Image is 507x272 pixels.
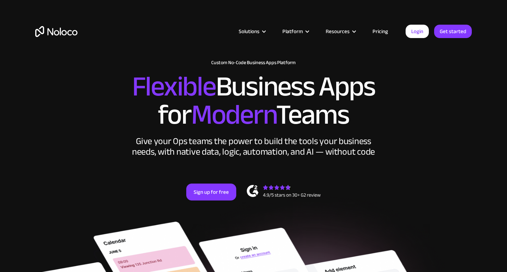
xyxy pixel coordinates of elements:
div: Solutions [239,27,259,36]
span: Modern [191,88,276,141]
a: Sign up for free [186,184,236,200]
div: Resources [326,27,350,36]
a: Login [406,25,429,38]
div: Resources [317,27,364,36]
span: Flexible [132,60,216,113]
a: Get started [434,25,472,38]
div: Platform [282,27,303,36]
div: Solutions [230,27,274,36]
div: Platform [274,27,317,36]
a: home [35,26,77,37]
div: Give your Ops teams the power to build the tools your business needs, with native data, logic, au... [130,136,377,157]
h2: Business Apps for Teams [35,73,472,129]
a: Pricing [364,27,397,36]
